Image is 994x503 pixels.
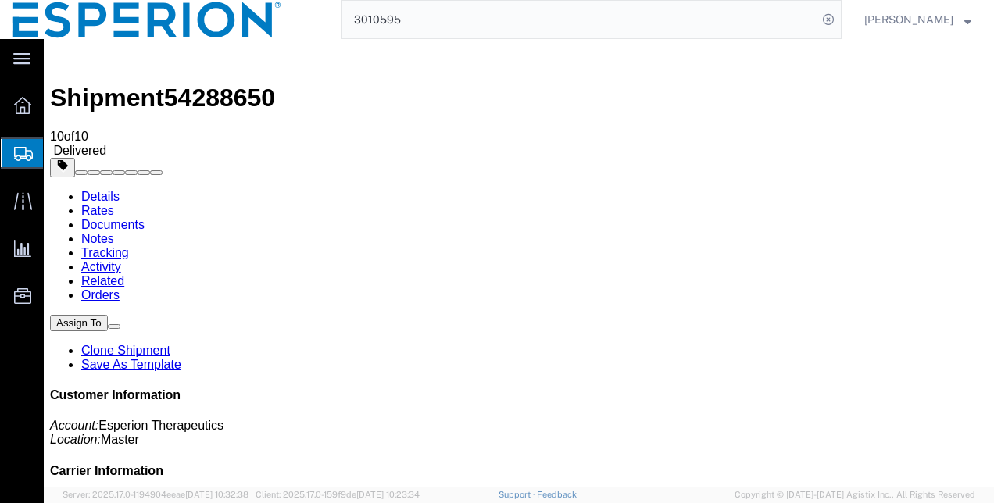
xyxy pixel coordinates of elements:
a: Documents [38,179,101,192]
h4: Customer Information [6,349,944,363]
span: Server: 2025.17.0-1194904eeae [63,490,248,499]
span: 10 [30,91,45,104]
a: Notes [38,193,70,206]
a: Activity [38,221,77,234]
span: Client: 2025.17.0-159f9de [256,490,420,499]
a: Details [38,151,76,164]
a: Rates [38,165,70,178]
a: Orders [38,249,76,262]
span: [DATE] 10:23:34 [356,490,420,499]
a: Tracking [38,207,85,220]
h4: Carrier Information [6,425,944,439]
span: Delivered [9,105,63,118]
a: Save As Template [38,319,138,332]
span: 10 [6,91,20,104]
i: Location: [6,394,57,407]
a: Related [38,235,80,248]
input: Search for shipment number, reference number [342,1,817,38]
a: Support [499,490,538,499]
span: Copyright © [DATE]-[DATE] Agistix Inc., All Rights Reserved [735,488,975,501]
button: Assign To [6,276,64,292]
a: Feedback [537,490,577,499]
span: [DATE] 10:32:38 [185,490,248,499]
div: of [6,91,944,105]
span: 54288650 [120,45,231,73]
button: [PERSON_NAME] [863,10,972,29]
i: Account: [6,380,55,393]
span: Nicole Saari [864,11,953,28]
span: Esperion Therapeutics [55,380,180,393]
p: Master [6,380,944,408]
iframe: FS Legacy Container [44,39,994,487]
a: Clone Shipment [38,305,127,318]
